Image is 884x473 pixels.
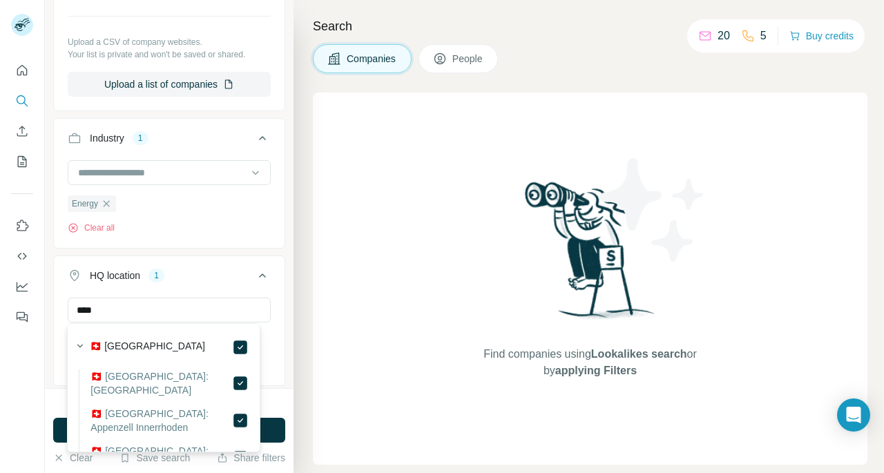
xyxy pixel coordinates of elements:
button: Dashboard [11,274,33,299]
div: Industry [90,131,124,145]
label: 🇨🇭 [GEOGRAPHIC_DATA]: Appenzell Ausserrhoden [90,444,231,472]
span: Lookalikes search [591,348,687,360]
label: 🇨🇭 [GEOGRAPHIC_DATA]: Appenzell Innerrhoden [90,407,231,434]
button: Search [11,88,33,113]
div: 1 [133,132,148,144]
h4: Search [313,17,867,36]
img: Surfe Illustration - Stars [590,148,715,272]
div: 1 [148,269,164,282]
button: Share filters [217,451,285,465]
button: Clear all [68,222,115,234]
p: 20 [718,28,730,44]
span: Find companies using or by [479,346,700,379]
p: Upload a CSV of company websites. [68,36,271,48]
button: Buy credits [789,26,854,46]
button: Industry1 [54,122,285,160]
span: applying Filters [555,365,637,376]
button: Quick start [11,58,33,83]
span: Companies [347,52,397,66]
button: Enrich CSV [11,119,33,144]
button: Run search [53,418,285,443]
span: Energy [72,197,98,210]
label: 🇨🇭 [GEOGRAPHIC_DATA]: [GEOGRAPHIC_DATA] [90,369,231,397]
button: Save search [119,451,190,465]
button: Use Surfe on LinkedIn [11,213,33,238]
button: Use Surfe API [11,244,33,269]
span: People [452,52,484,66]
div: HQ location [90,269,140,282]
div: Open Intercom Messenger [837,398,870,432]
button: My lists [11,149,33,174]
button: HQ location1 [54,259,285,298]
button: Feedback [11,305,33,329]
label: 🇨🇭 [GEOGRAPHIC_DATA] [90,339,205,356]
p: Your list is private and won't be saved or shared. [68,48,271,61]
p: 5 [760,28,767,44]
img: Surfe Illustration - Woman searching with binoculars [519,178,662,332]
button: Clear [53,451,93,465]
button: Upload a list of companies [68,72,271,97]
